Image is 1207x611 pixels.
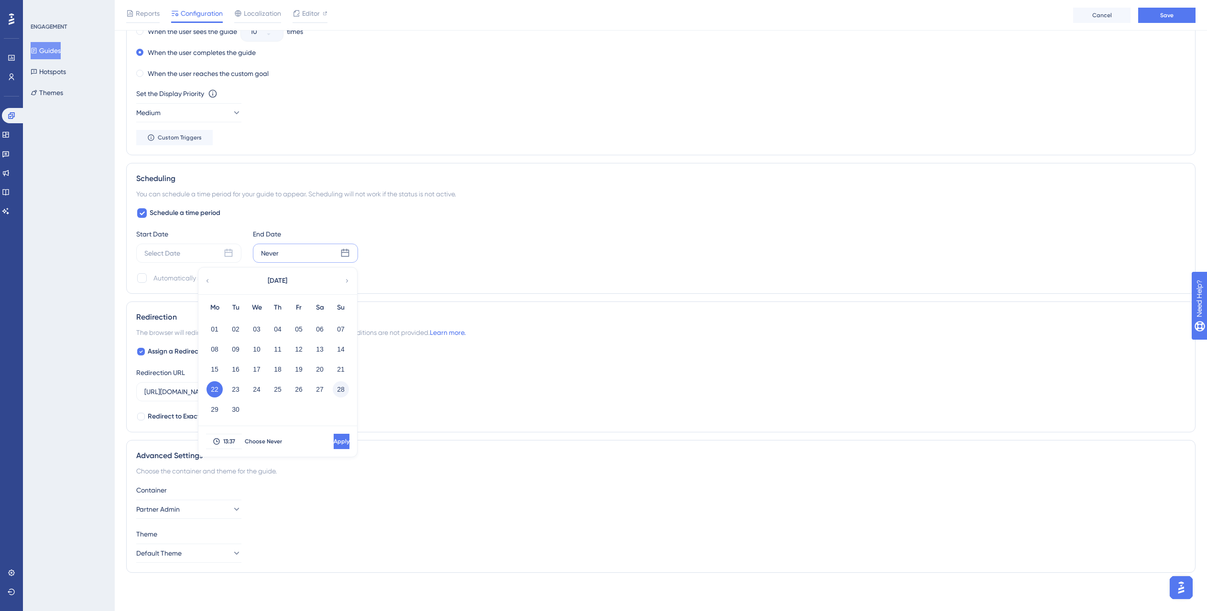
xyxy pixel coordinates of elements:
[261,247,279,259] div: Never
[136,547,182,559] span: Default Theme
[136,8,160,19] span: Reports
[144,386,298,397] input: https://www.example.com/
[136,484,1185,496] div: Container
[136,528,1185,540] div: Theme
[136,130,213,145] button: Custom Triggers
[244,8,281,19] span: Localization
[136,504,180,515] span: Partner Admin
[136,544,241,563] button: Default Theme
[206,434,242,449] button: 13:37
[31,84,63,101] button: Themes
[270,381,286,397] button: 25
[249,341,265,357] button: 10
[136,103,241,122] button: Medium
[181,8,223,19] span: Configuration
[287,26,303,37] div: times
[207,381,223,397] button: 22
[242,434,285,449] button: Choose Never
[312,381,328,397] button: 27
[148,26,237,37] label: When the user sees the guide
[333,381,349,397] button: 28
[148,346,223,357] span: Assign a Redirection URL
[1138,8,1196,23] button: Save
[270,361,286,377] button: 18
[430,329,466,336] a: Learn more.
[136,367,185,378] div: Redirection URL
[291,321,307,337] button: 05
[312,361,328,377] button: 20
[22,2,60,14] span: Need Help?
[136,188,1185,200] div: You can schedule a time period for your guide to appear. Scheduling will not work if the status i...
[31,63,66,80] button: Hotspots
[136,173,1185,184] div: Scheduling
[153,272,350,284] div: Automatically set as “Inactive” when the scheduled period is over.
[1073,8,1131,23] button: Cancel
[31,23,67,31] div: ENGAGEMENT
[148,47,256,58] label: When the user completes the guide
[136,228,241,240] div: Start Date
[228,381,244,397] button: 23
[302,8,320,19] span: Editor
[249,321,265,337] button: 03
[291,381,307,397] button: 26
[333,361,349,377] button: 21
[1167,573,1196,602] iframe: UserGuiding AI Assistant Launcher
[1092,11,1112,19] span: Cancel
[225,302,246,313] div: Tu
[312,341,328,357] button: 13
[229,271,325,290] button: [DATE]
[267,302,288,313] div: Th
[207,321,223,337] button: 01
[207,401,223,418] button: 29
[31,42,61,59] button: Guides
[288,302,309,313] div: Fr
[158,134,202,141] span: Custom Triggers
[136,465,1185,477] div: Choose the container and theme for the guide.
[207,341,223,357] button: 08
[1160,11,1174,19] span: Save
[333,321,349,337] button: 07
[249,381,265,397] button: 24
[270,341,286,357] button: 11
[249,361,265,377] button: 17
[291,341,307,357] button: 12
[228,321,244,337] button: 02
[136,107,161,118] span: Medium
[136,311,1185,323] div: Redirection
[330,302,351,313] div: Su
[150,207,220,219] span: Schedule a time period
[253,228,358,240] div: End Date
[228,341,244,357] button: 09
[334,438,349,445] span: Apply
[312,321,328,337] button: 06
[268,275,287,287] span: [DATE]
[228,361,244,377] button: 16
[204,302,225,313] div: Mo
[291,361,307,377] button: 19
[333,341,349,357] button: 14
[270,321,286,337] button: 04
[136,450,1185,461] div: Advanced Settings
[246,302,267,313] div: We
[144,247,180,259] div: Select Date
[207,361,223,377] button: 15
[228,401,244,418] button: 30
[136,327,466,338] span: The browser will redirect to the “Redirection URL” when the Targeting Conditions are not provided.
[223,438,235,445] span: 13:37
[245,438,282,445] span: Choose Never
[334,434,349,449] button: Apply
[136,500,241,519] button: Partner Admin
[309,302,330,313] div: Sa
[148,68,269,79] label: When the user reaches the custom goal
[136,88,204,99] div: Set the Display Priority
[148,411,213,422] span: Redirect to Exact URL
